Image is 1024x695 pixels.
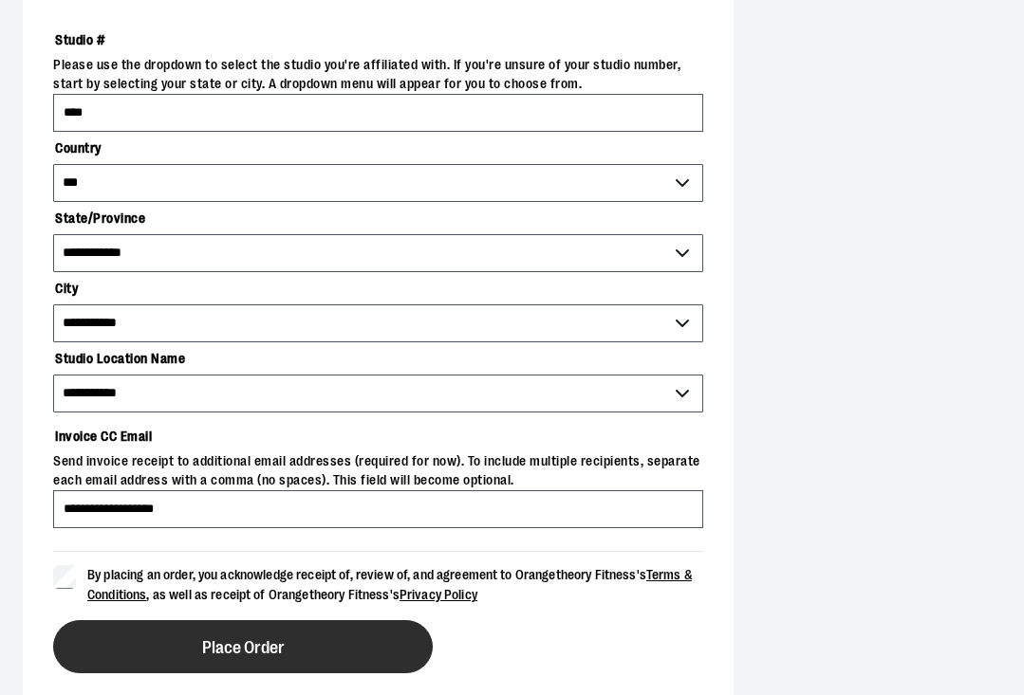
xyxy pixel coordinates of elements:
label: Country [53,132,703,164]
label: Studio Location Name [53,342,703,375]
label: Invoice CC Email [53,420,703,452]
button: Place Order [53,620,433,673]
span: Place Order [202,639,285,657]
span: By placing an order, you acknowledge receipt of, review of, and agreement to Orangetheory Fitness... [87,567,692,602]
label: City [53,272,703,304]
span: Please use the dropdown to select the studio you're affiliated with. If you're unsure of your stu... [53,56,703,94]
input: By placing an order, you acknowledge receipt of, review of, and agreement to Orangetheory Fitness... [53,565,76,588]
span: Send invoice receipt to additional email addresses (required for now). To include multiple recipi... [53,452,703,490]
a: Terms & Conditions [87,567,692,602]
label: Studio # [53,24,703,56]
a: Privacy Policy [400,587,477,602]
label: State/Province [53,202,703,234]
